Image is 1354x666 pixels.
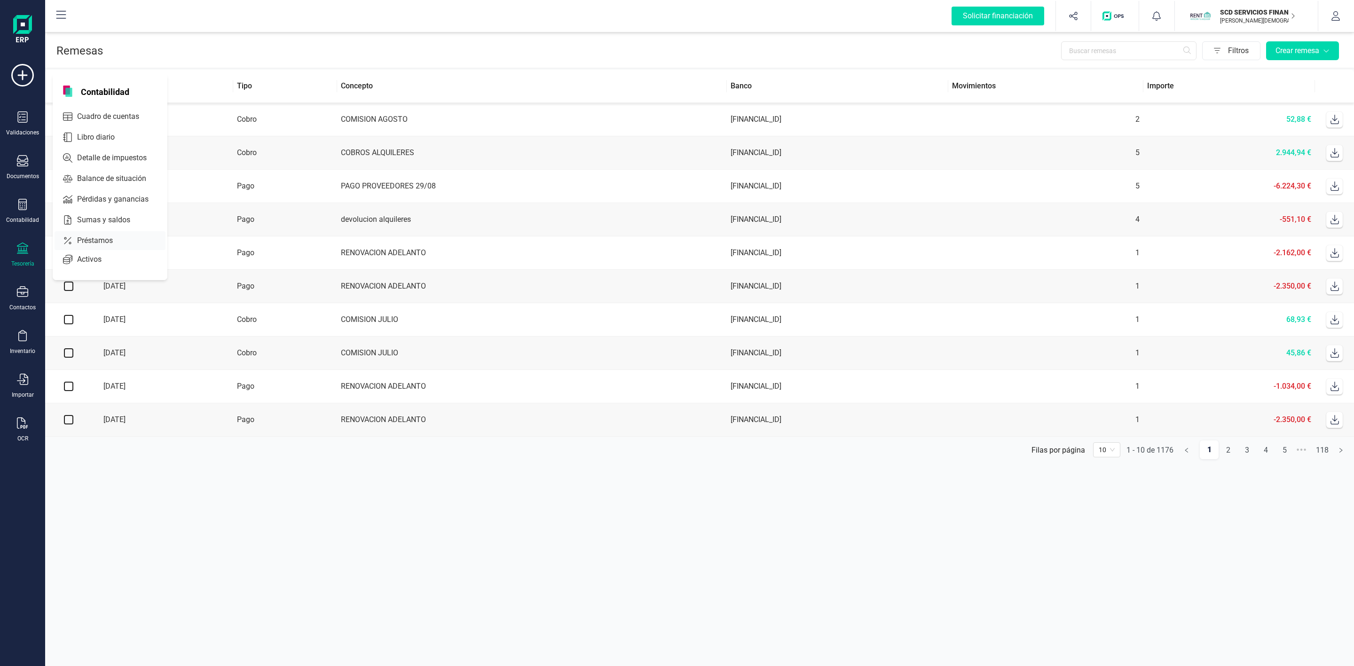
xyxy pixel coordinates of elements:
[727,337,949,370] td: [FINANCIAL_ID]
[948,236,1143,270] td: 1
[952,7,1044,25] div: Solicitar financiación
[337,236,727,270] td: RENOVACION ADELANTO
[1313,441,1331,460] a: 118
[13,15,32,45] img: Logo Finanedi
[1238,441,1256,460] a: 3
[948,303,1143,337] td: 1
[237,382,254,391] span: Pago
[1274,181,1311,190] span: -6.224,30 €
[1275,440,1294,459] li: 5
[237,115,257,124] span: Cobro
[1331,440,1350,459] button: right
[337,70,727,103] th: Concepto
[92,303,233,337] td: [DATE]
[1202,41,1260,60] button: Filtros
[1257,441,1275,460] a: 4
[1099,443,1115,457] span: 10
[337,370,727,403] td: RENOVACION ADELANTO
[727,70,949,103] th: Banco
[237,315,257,324] span: Cobro
[1237,440,1256,459] li: 3
[1286,315,1311,324] span: 68,93 €
[73,254,118,265] span: Activos
[727,236,949,270] td: [FINANCIAL_ID]
[1186,1,1307,31] button: SCSCD SERVICIOS FINANCIEROS SL[PERSON_NAME][DEMOGRAPHIC_DATA][DEMOGRAPHIC_DATA]
[1220,17,1295,24] p: [PERSON_NAME][DEMOGRAPHIC_DATA][DEMOGRAPHIC_DATA]
[237,215,254,224] span: Pago
[1219,440,1237,459] li: 2
[948,337,1143,370] td: 1
[727,303,949,337] td: [FINANCIAL_ID]
[9,304,36,311] div: Contactos
[1184,447,1189,453] span: left
[1102,11,1127,21] img: Logo de OPS
[948,403,1143,437] td: 1
[12,391,34,399] div: Importar
[1294,440,1309,455] li: Avanzar 5 páginas
[1286,348,1311,357] span: 45,86 €
[337,303,727,337] td: COMISION JULIO
[92,370,233,403] td: [DATE]
[73,214,147,226] span: Sumas y saldos
[727,270,949,303] td: [FINANCIAL_ID]
[1143,70,1315,103] th: Importe
[237,148,257,157] span: Cobro
[1313,440,1331,459] li: 118
[17,435,28,442] div: OCR
[73,132,132,143] span: Libro diario
[1294,440,1309,459] span: •••
[337,270,727,303] td: RENOVACION ADELANTO
[337,170,727,203] td: PAGO PROVEEDORES 29/08
[10,347,35,355] div: Inventario
[1200,440,1219,459] a: 1
[337,203,727,236] td: devolucion alquileres
[948,370,1143,403] td: 1
[1286,115,1311,124] span: 52,88 €
[237,348,257,357] span: Cobro
[948,103,1143,136] td: 2
[92,70,233,103] th: Fecha
[75,86,135,97] span: Contabilidad
[1177,440,1196,455] li: Página anterior
[727,203,949,236] td: [FINANCIAL_ID]
[11,260,34,267] div: Tesorería
[337,403,727,437] td: RENOVACION ADELANTO
[237,415,254,424] span: Pago
[1275,441,1293,460] a: 5
[237,248,254,257] span: Pago
[1256,440,1275,459] li: 4
[92,403,233,437] td: [DATE]
[1266,41,1339,60] button: Crear remesa
[73,235,130,246] span: Préstamos
[92,270,233,303] td: [DATE]
[1093,442,1120,457] div: 页码
[948,170,1143,203] td: 5
[337,103,727,136] td: COMISION AGOSTO
[7,172,39,180] div: Documentos
[1228,41,1260,60] span: Filtros
[1276,148,1311,157] span: 2.944,94 €
[948,203,1143,236] td: 4
[337,136,727,170] td: COBROS ALQUILERES
[56,43,103,58] p: Remesas
[73,194,165,205] span: Pérdidas y ganancias
[727,403,949,437] td: [FINANCIAL_ID]
[73,152,164,164] span: Detalle de impuestos
[948,70,1143,103] th: Movimientos
[73,111,156,122] span: Cuadro de cuentas
[940,1,1055,31] button: Solicitar financiación
[1275,45,1330,56] div: Crear remesa
[6,129,39,136] div: Validaciones
[6,216,39,224] div: Contabilidad
[727,103,949,136] td: [FINANCIAL_ID]
[1274,282,1311,290] span: -2.350,00 €
[1280,215,1311,224] span: -551,10 €
[237,181,254,190] span: Pago
[1274,248,1311,257] span: -2.162,00 €
[727,136,949,170] td: [FINANCIAL_ID]
[1190,6,1211,26] img: SC
[73,173,163,184] span: Balance de situación
[1126,446,1173,454] div: 1 - 10 de 1176
[1177,440,1196,459] button: left
[727,370,949,403] td: [FINANCIAL_ID]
